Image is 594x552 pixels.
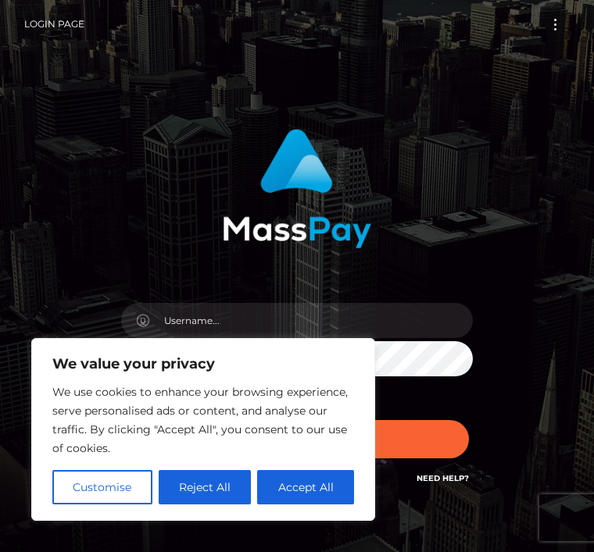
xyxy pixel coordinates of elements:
[417,473,469,483] a: Need Help?
[149,303,473,338] input: Username...
[24,8,84,41] a: Login Page
[257,470,354,504] button: Accept All
[52,383,354,458] p: We use cookies to enhance your browsing experience, serve personalised ads or content, and analys...
[52,354,354,373] p: We value your privacy
[52,470,152,504] button: Customise
[223,129,371,248] img: MassPay Login
[31,338,375,521] div: We value your privacy
[159,470,252,504] button: Reject All
[541,14,570,35] button: Toggle navigation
